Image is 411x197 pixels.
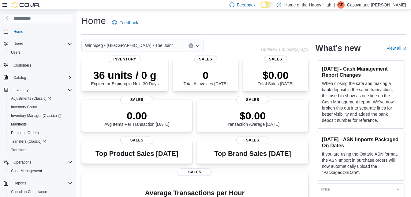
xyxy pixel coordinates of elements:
button: Cash Management [6,167,75,175]
span: Manifests [11,122,27,127]
h3: Top Brand Sales [DATE] [214,150,291,157]
button: Customers [1,60,75,69]
button: Transfers [6,146,75,154]
span: Inventory Manager (Classic) [9,112,72,119]
span: Sales [177,168,212,176]
h4: Average Transactions per Hour [86,189,303,197]
span: Cash Management [11,168,42,173]
span: Inventory [108,56,141,63]
span: Manifests [9,121,72,128]
span: Reports [11,180,72,187]
span: Sales [120,96,154,103]
p: 0 [184,69,228,81]
span: Sales [194,56,217,63]
span: Transfers [9,146,72,154]
h3: [DATE] - Cash Management Report Changes [322,66,400,78]
span: Reports [13,181,26,186]
button: Home [1,27,75,36]
span: Adjustments (Classic) [9,95,72,102]
p: 36 units / 0 g [91,69,159,81]
button: Canadian Compliance [6,187,75,196]
button: Clear input [189,43,193,48]
span: Feedback [237,2,256,8]
a: Inventory Count [9,103,39,111]
span: Canadian Compliance [9,188,72,195]
span: Inventory Manager (Classic) [11,113,62,118]
span: Purchase Orders [11,130,39,135]
p: When closing the safe and making a bank deposit in the same transaction, this used to show as one... [322,80,400,123]
div: Avg Items Per Transaction [DATE] [104,110,169,127]
button: Users [6,48,75,57]
a: Manifests [9,121,29,128]
a: Customers [11,62,34,69]
a: Transfers [9,146,29,154]
span: Home [11,28,72,35]
div: Expired or Expiring in Next 30 Days [91,69,159,86]
a: Home [11,28,26,35]
p: Cassymarie [PERSON_NAME] [347,1,406,9]
button: Operations [1,158,75,167]
a: Adjustments (Classic) [6,94,75,103]
button: Open list of options [195,43,200,48]
span: Transfers [11,148,26,153]
input: Dark Mode [260,2,273,8]
span: Sales [264,56,287,63]
span: Inventory Count [9,103,72,111]
p: $0.00 [226,110,280,122]
p: Home of the Happy High [284,1,331,9]
button: Inventory Count [6,103,75,111]
a: View allExternal link [387,46,406,51]
h3: Top Product Sales [DATE] [95,150,178,157]
p: | [334,1,335,9]
span: Transfers (Classic) [9,138,72,145]
a: Transfers (Classic) [9,138,49,145]
span: Cash Management [9,167,72,175]
span: Sales [120,137,154,144]
span: Adjustments (Classic) [11,96,51,101]
p: $0.00 [258,69,293,81]
a: Inventory Manager (Classic) [6,111,75,120]
button: Users [11,40,25,48]
span: Purchase Orders [9,129,72,137]
span: Home [13,29,23,34]
span: Winnipeg - [GEOGRAPHIC_DATA] - The Joint [85,42,173,49]
h2: What's new [316,43,361,53]
button: Catalog [1,73,75,82]
a: Purchase Orders [9,129,41,137]
p: 0.00 [104,110,169,122]
span: Feedback [119,20,138,26]
span: Inventory [13,87,28,92]
button: Users [1,40,75,48]
span: Inventory [11,86,72,94]
svg: External link [402,47,406,50]
span: Sales [236,137,269,144]
button: Operations [11,159,34,166]
span: Canadian Compliance [11,189,47,194]
a: Canadian Compliance [9,188,50,195]
span: Users [9,49,72,56]
button: Reports [11,180,29,187]
button: Purchase Orders [6,129,75,137]
a: Feedback [110,17,140,29]
span: Operations [11,159,72,166]
img: Cova [12,2,40,8]
h1: Home [81,15,106,27]
span: Customers [13,63,31,68]
a: Cash Management [9,167,44,175]
a: Adjustments (Classic) [9,95,54,102]
a: Users [9,49,23,56]
a: Inventory Manager (Classic) [9,112,64,119]
span: Users [13,41,23,46]
span: Inventory Count [11,105,37,110]
button: Manifests [6,120,75,129]
button: Catalog [11,74,28,81]
button: Inventory [11,86,31,94]
p: If you are using the Ontario ASN format, the ASN Import in purchase orders will now automatically... [322,151,400,176]
span: Sales [236,96,269,103]
span: Transfers (Classic) [11,139,46,144]
span: CD [338,1,343,9]
span: Catalog [13,75,26,80]
div: Total Sales [DATE] [258,69,293,86]
button: Reports [1,179,75,187]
